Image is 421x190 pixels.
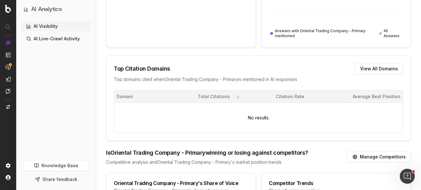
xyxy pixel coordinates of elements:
div: Oriental Trading Company - Primary's Share of Voice [114,181,248,186]
button: Share feedback [24,174,88,185]
button: AI Analytics [24,5,88,14]
div: All Answers [379,28,402,38]
div: Domain [117,93,151,100]
div: Top domains cited when Oriental Trading Company - Primary is mentioned in AI responses [114,76,403,82]
div: Competitor Trends [269,181,403,186]
div: Is Oriental Trading Company - Primary winning or losing against competitors? [106,148,308,157]
td: No results. [114,103,403,133]
div: Citation Rate [249,93,304,100]
div: Total Citations [156,93,230,100]
img: Activation [6,64,11,70]
img: Switch project [6,105,10,109]
img: Analytics [6,40,11,45]
img: Studio [6,77,11,82]
img: Intelligence [6,52,11,57]
img: My account [6,175,11,180]
iframe: Intercom live chat [400,169,415,184]
a: Knowledge Base [24,160,88,171]
img: Setting [6,163,11,168]
img: Assist [6,88,11,94]
div: Competitive analysis and Oriental Trading Company - Primary 's market position trends [106,159,308,165]
a: AI Visibility [21,21,91,31]
div: Average Best Position [309,93,400,100]
img: Botify logo [5,5,11,13]
div: Top Citation Domains [114,64,170,73]
div: Answers with Oriental Trading Company - Primary mentioned [270,28,374,38]
h1: AI Analytics [31,5,62,14]
button: View All Domains [355,63,403,74]
a: AI Live-Crawl Activity [21,34,91,44]
a: Manage Competitors [347,151,411,162]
